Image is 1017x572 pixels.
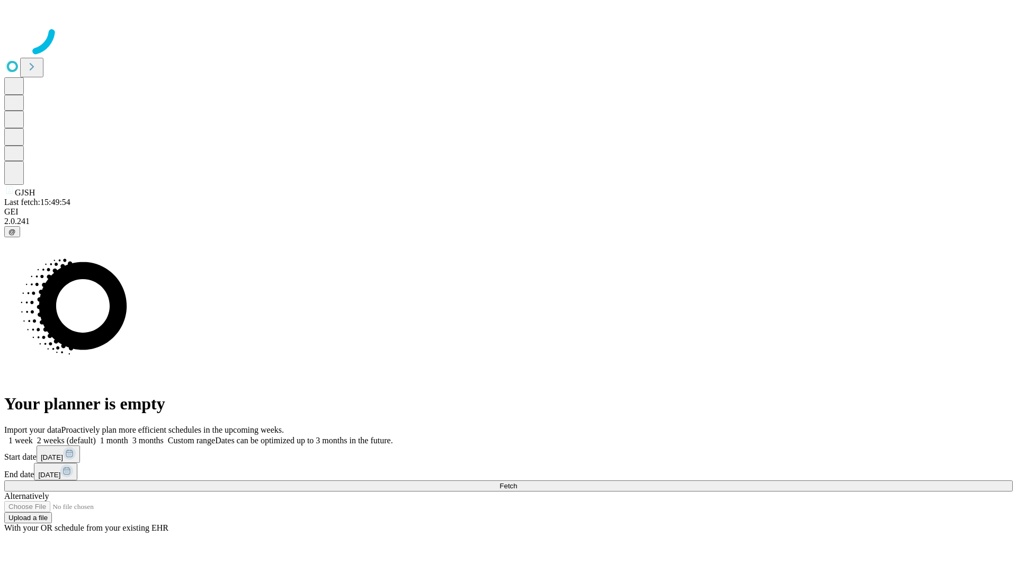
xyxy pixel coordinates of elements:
[4,480,1013,491] button: Fetch
[4,207,1013,217] div: GEI
[4,226,20,237] button: @
[4,425,61,434] span: Import your data
[4,523,168,532] span: With your OR schedule from your existing EHR
[37,445,80,463] button: [DATE]
[100,436,128,445] span: 1 month
[15,188,35,197] span: GJSH
[4,463,1013,480] div: End date
[4,394,1013,414] h1: Your planner is empty
[4,491,49,501] span: Alternatively
[61,425,284,434] span: Proactively plan more efficient schedules in the upcoming weeks.
[34,463,77,480] button: [DATE]
[8,228,16,236] span: @
[38,471,60,479] span: [DATE]
[4,512,52,523] button: Upload a file
[4,198,70,207] span: Last fetch: 15:49:54
[41,453,63,461] span: [DATE]
[8,436,33,445] span: 1 week
[4,445,1013,463] div: Start date
[132,436,164,445] span: 3 months
[4,217,1013,226] div: 2.0.241
[499,482,517,490] span: Fetch
[215,436,392,445] span: Dates can be optimized up to 3 months in the future.
[37,436,96,445] span: 2 weeks (default)
[168,436,215,445] span: Custom range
